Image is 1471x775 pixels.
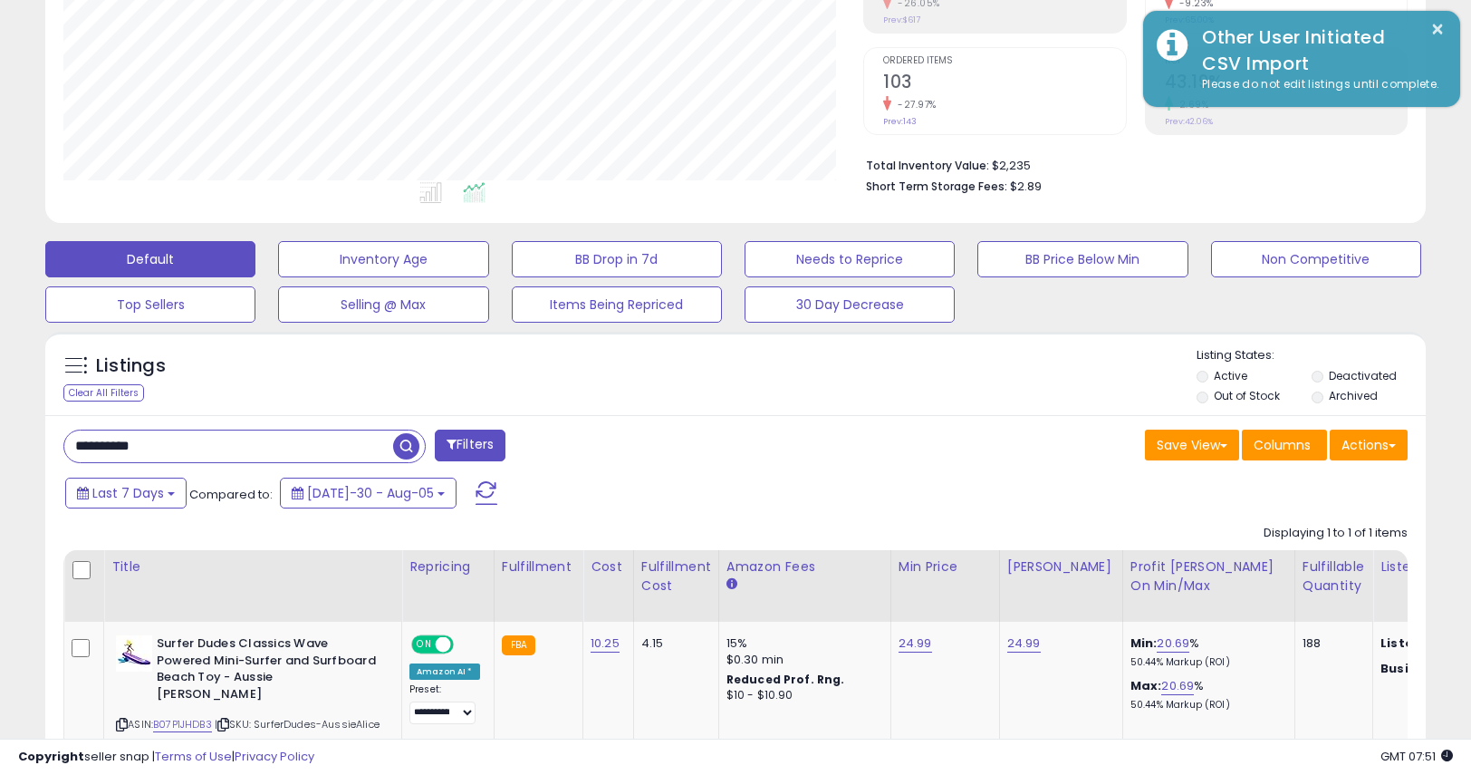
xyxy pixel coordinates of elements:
[1330,430,1408,460] button: Actions
[1214,388,1280,403] label: Out of Stock
[1130,677,1162,694] b: Max:
[1007,557,1115,576] div: [PERSON_NAME]
[92,484,164,502] span: Last 7 Days
[451,637,480,653] span: OFF
[726,672,845,687] b: Reduced Prof. Rng.
[1188,24,1447,76] div: Other User Initiated CSV Import
[1165,116,1213,127] small: Prev: 42.06%
[726,688,877,703] div: $10 - $10.90
[641,635,705,652] div: 4.15
[866,158,989,173] b: Total Inventory Value:
[1214,368,1247,383] label: Active
[1130,635,1158,652] b: Min:
[977,241,1187,277] button: BB Price Below Min
[1242,430,1327,460] button: Columns
[63,384,144,402] div: Clear All Filters
[111,557,394,576] div: Title
[745,286,955,323] button: 30 Day Decrease
[116,635,152,672] img: 31aMLgKvgiS._SL40_.jpg
[726,635,877,652] div: 15%
[96,354,166,379] h5: Listings
[1211,241,1421,277] button: Non Competitive
[1329,388,1378,403] label: Archived
[1145,430,1239,460] button: Save View
[18,748,84,765] strong: Copyright
[1380,748,1453,765] span: 2025-08-14 07:51 GMT
[409,683,480,724] div: Preset:
[153,717,212,732] a: B07P1JHDB3
[641,557,711,596] div: Fulfillment Cost
[1157,635,1189,653] a: 20.69
[307,484,434,502] span: [DATE]-30 - Aug-05
[1130,699,1281,712] p: 50.44% Markup (ROI)
[866,153,1394,175] li: $2,235
[883,72,1125,96] h2: 103
[157,635,377,707] b: Surfer Dudes Classics Wave Powered Mini-Surfer and Surfboard Beach Toy - Aussie [PERSON_NAME]
[883,116,917,127] small: Prev: 143
[1130,557,1287,596] div: Profit [PERSON_NAME] on Min/Max
[409,557,486,576] div: Repricing
[45,286,255,323] button: Top Sellers
[883,15,920,25] small: Prev: $617
[1130,656,1281,669] p: 50.44% Markup (ROI)
[235,748,314,765] a: Privacy Policy
[278,286,488,323] button: Selling @ Max
[502,557,575,576] div: Fulfillment
[726,652,877,668] div: $0.30 min
[1303,557,1365,596] div: Fulfillable Quantity
[45,241,255,277] button: Default
[1329,368,1397,383] label: Deactivated
[1130,635,1281,669] div: %
[899,557,992,576] div: Min Price
[189,486,273,503] span: Compared to:
[726,557,883,576] div: Amazon Fees
[1254,436,1311,454] span: Columns
[215,717,380,731] span: | SKU: SurferDudes-AussieAlice
[883,56,1125,66] span: Ordered Items
[1007,635,1041,653] a: 24.99
[1173,98,1209,111] small: 2.69%
[1430,18,1445,41] button: ×
[502,635,535,655] small: FBA
[1161,677,1194,695] a: 20.69
[512,241,722,277] button: BB Drop in 7d
[18,749,314,766] div: seller snap | |
[1264,525,1408,542] div: Displaying 1 to 1 of 1 items
[1122,550,1294,622] th: The percentage added to the cost of goods (COGS) that forms the calculator for Min & Max prices.
[155,748,232,765] a: Terms of Use
[866,179,1007,194] b: Short Term Storage Fees:
[591,557,626,576] div: Cost
[726,576,737,593] small: Amazon Fees.
[591,635,620,653] a: 10.25
[278,241,488,277] button: Inventory Age
[1188,76,1447,93] div: Please do not edit listings until complete.
[899,635,932,653] a: 24.99
[891,98,937,111] small: -27.97%
[1197,347,1426,364] p: Listing States:
[409,664,480,680] div: Amazon AI *
[280,478,457,509] button: [DATE]-30 - Aug-05
[65,478,187,509] button: Last 7 Days
[1130,678,1281,712] div: %
[1303,635,1359,652] div: 188
[413,637,436,653] span: ON
[435,430,505,461] button: Filters
[512,286,722,323] button: Items Being Repriced
[1380,635,1463,652] b: Listed Price:
[1010,178,1042,195] span: $2.89
[745,241,955,277] button: Needs to Reprice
